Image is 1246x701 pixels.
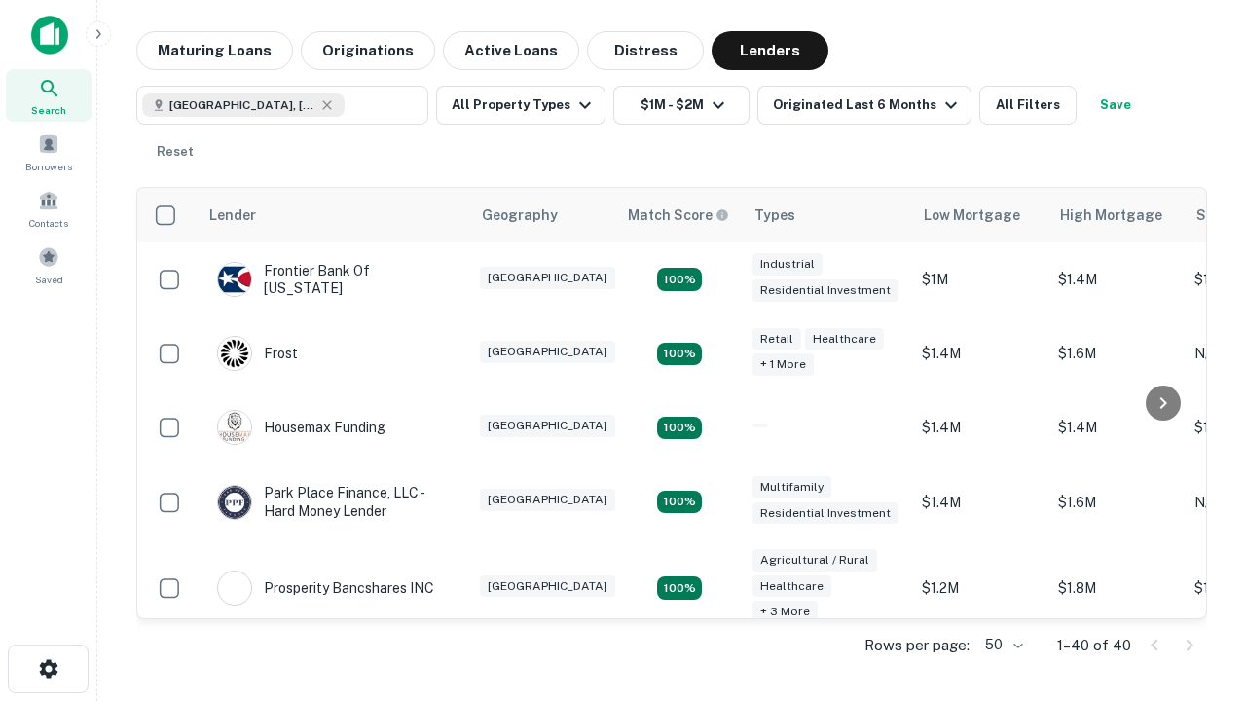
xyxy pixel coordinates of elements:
[752,476,831,498] div: Multifamily
[752,601,818,623] div: + 3 more
[712,31,828,70] button: Lenders
[169,96,315,114] span: [GEOGRAPHIC_DATA], [GEOGRAPHIC_DATA], [GEOGRAPHIC_DATA]
[773,93,963,117] div: Originated Last 6 Months
[752,502,898,525] div: Residential Investment
[657,576,702,600] div: Matching Properties: 7, hasApolloMatch: undefined
[480,489,615,511] div: [GEOGRAPHIC_DATA]
[218,337,251,370] img: picture
[29,215,68,231] span: Contacts
[752,279,898,302] div: Residential Investment
[752,328,801,350] div: Retail
[805,328,884,350] div: Healthcare
[912,188,1048,242] th: Low Mortgage
[979,86,1077,125] button: All Filters
[912,316,1048,390] td: $1.4M
[757,86,971,125] button: Originated Last 6 Months
[209,203,256,227] div: Lender
[1048,242,1185,316] td: $1.4M
[1048,316,1185,390] td: $1.6M
[31,102,66,118] span: Search
[752,575,831,598] div: Healthcare
[218,572,251,605] img: picture
[35,272,63,287] span: Saved
[864,634,970,657] p: Rows per page:
[912,539,1048,638] td: $1.2M
[977,631,1026,659] div: 50
[480,341,615,363] div: [GEOGRAPHIC_DATA]
[144,132,206,171] button: Reset
[616,188,743,242] th: Capitalize uses an advanced AI algorithm to match your search with the best lender. The match sco...
[754,203,795,227] div: Types
[217,262,451,297] div: Frontier Bank Of [US_STATE]
[1048,539,1185,638] td: $1.8M
[657,491,702,514] div: Matching Properties: 4, hasApolloMatch: undefined
[470,188,616,242] th: Geography
[1149,545,1246,639] iframe: Chat Widget
[31,16,68,55] img: capitalize-icon.png
[480,267,615,289] div: [GEOGRAPHIC_DATA]
[443,31,579,70] button: Active Loans
[587,31,704,70] button: Distress
[1057,634,1131,657] p: 1–40 of 40
[301,31,435,70] button: Originations
[6,69,92,122] a: Search
[1084,86,1147,125] button: Save your search to get updates of matches that match your search criteria.
[752,253,823,276] div: Industrial
[752,549,877,572] div: Agricultural / Rural
[482,203,558,227] div: Geography
[1048,390,1185,464] td: $1.4M
[198,188,470,242] th: Lender
[480,415,615,437] div: [GEOGRAPHIC_DATA]
[25,159,72,174] span: Borrowers
[752,353,814,376] div: + 1 more
[628,204,725,226] h6: Match Score
[1048,188,1185,242] th: High Mortgage
[480,575,615,598] div: [GEOGRAPHIC_DATA]
[217,336,298,371] div: Frost
[657,268,702,291] div: Matching Properties: 4, hasApolloMatch: undefined
[912,242,1048,316] td: $1M
[912,390,1048,464] td: $1.4M
[657,417,702,440] div: Matching Properties: 4, hasApolloMatch: undefined
[218,263,251,296] img: picture
[136,31,293,70] button: Maturing Loans
[217,410,385,445] div: Housemax Funding
[1048,464,1185,538] td: $1.6M
[912,464,1048,538] td: $1.4M
[218,486,251,519] img: picture
[218,411,251,444] img: picture
[6,126,92,178] a: Borrowers
[628,204,729,226] div: Capitalize uses an advanced AI algorithm to match your search with the best lender. The match sco...
[436,86,605,125] button: All Property Types
[657,343,702,366] div: Matching Properties: 4, hasApolloMatch: undefined
[924,203,1020,227] div: Low Mortgage
[217,571,434,606] div: Prosperity Bancshares INC
[6,239,92,291] a: Saved
[743,188,912,242] th: Types
[217,484,451,519] div: Park Place Finance, LLC - Hard Money Lender
[1060,203,1162,227] div: High Mortgage
[6,182,92,235] a: Contacts
[613,86,750,125] button: $1M - $2M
